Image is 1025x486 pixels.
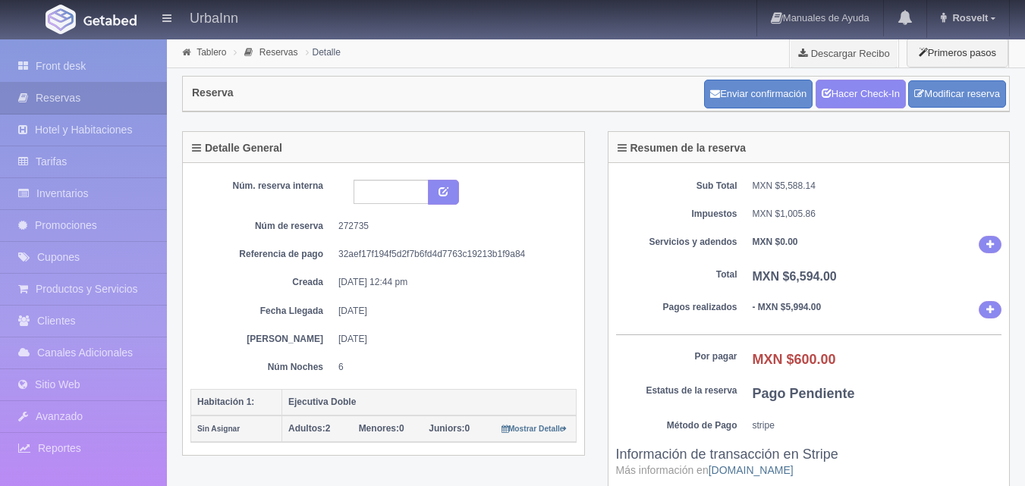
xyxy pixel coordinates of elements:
[197,47,226,58] a: Tablero
[302,45,344,59] li: Detalle
[753,302,822,312] b: - MXN $5,994.00
[616,301,737,314] dt: Pagos realizados
[202,333,323,346] dt: [PERSON_NAME]
[616,419,737,432] dt: Método de Pago
[816,80,906,108] a: Hacer Check-In
[753,180,1002,193] dd: MXN $5,588.14
[338,248,565,261] dd: 32aef17f194f5d2f7b6fd4d7763c19213b1f9a84
[202,276,323,289] dt: Creada
[83,14,137,26] img: Getabed
[202,248,323,261] dt: Referencia de pago
[709,464,794,476] a: [DOMAIN_NAME]
[259,47,298,58] a: Reservas
[192,87,234,99] h4: Reserva
[338,333,565,346] dd: [DATE]
[618,143,747,154] h4: Resumen de la reserva
[429,423,464,434] strong: Juniors:
[282,389,577,415] th: Ejecutiva Doble
[359,423,399,434] strong: Menores:
[190,8,238,27] h4: UrbaInn
[192,143,282,154] h4: Detalle General
[338,361,565,374] dd: 6
[202,220,323,233] dt: Núm de reserva
[338,220,565,233] dd: 272735
[704,80,813,108] button: Enviar confirmación
[616,236,737,249] dt: Servicios y adendos
[753,352,836,367] b: MXN $600.00
[616,447,1002,478] h3: Información de transacción en Stripe
[288,423,325,434] strong: Adultos:
[197,425,240,433] small: Sin Asignar
[202,305,323,318] dt: Fecha Llegada
[790,38,898,68] a: Descargar Recibo
[753,419,1002,432] dd: stripe
[753,208,1002,221] dd: MXN $1,005.86
[46,5,76,34] img: Getabed
[907,38,1008,67] button: Primeros pasos
[288,423,330,434] span: 2
[753,270,837,283] b: MXN $6,594.00
[616,208,737,221] dt: Impuestos
[338,305,565,318] dd: [DATE]
[753,237,798,247] b: MXN $0.00
[616,268,737,281] dt: Total
[908,80,1006,108] a: Modificar reserva
[948,12,988,24] span: Rosvelt
[616,384,737,397] dt: Estatus de la reserva
[202,361,323,374] dt: Núm Noches
[429,423,470,434] span: 0
[501,425,568,433] small: Mostrar Detalle
[202,180,323,193] dt: Núm. reserva interna
[197,397,254,407] b: Habitación 1:
[338,276,565,289] dd: [DATE] 12:44 pm
[359,423,404,434] span: 0
[753,386,855,401] b: Pago Pendiente
[616,350,737,363] dt: Por pagar
[616,464,794,476] small: Más información en
[501,423,568,434] a: Mostrar Detalle
[616,180,737,193] dt: Sub Total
